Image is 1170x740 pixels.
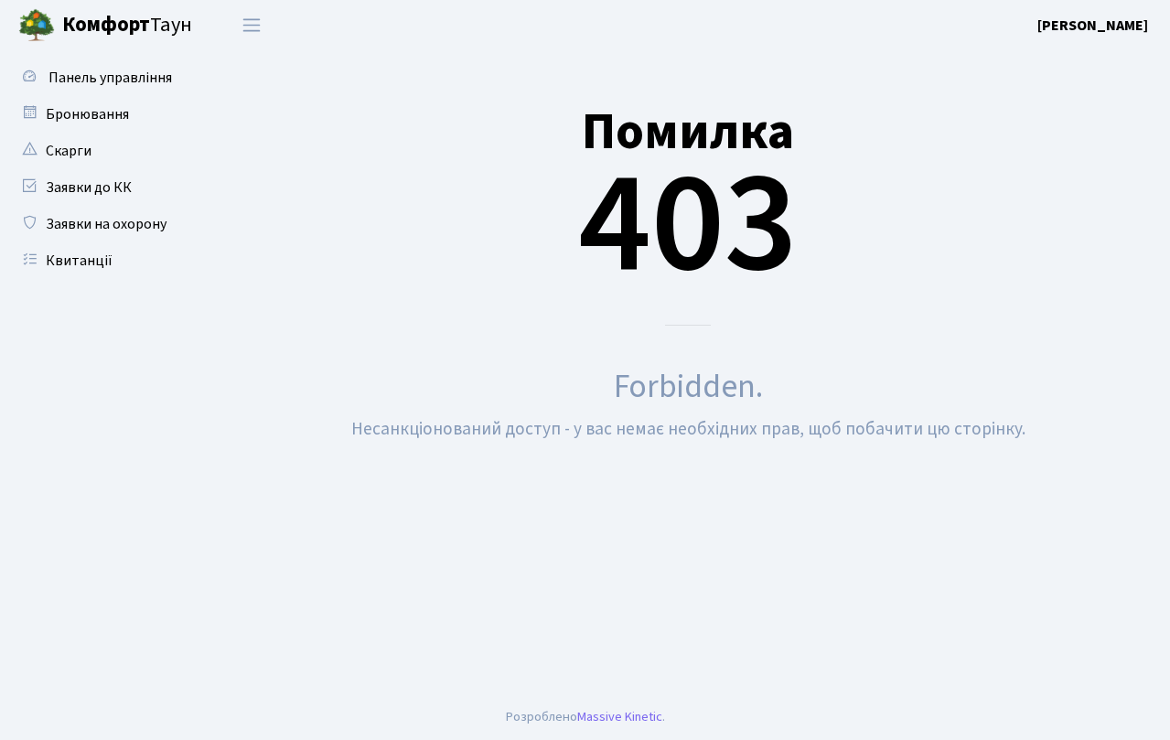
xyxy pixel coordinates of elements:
[18,7,55,44] img: logo.png
[62,10,150,39] b: Комфорт
[9,242,192,279] a: Квитанції
[1037,15,1148,37] a: [PERSON_NAME]
[9,169,192,206] a: Заявки до КК
[1037,16,1148,36] b: [PERSON_NAME]
[9,133,192,169] a: Скарги
[582,96,794,168] small: Помилка
[229,10,274,40] button: Переключити навігацію
[233,58,1143,326] div: 403
[48,68,172,88] span: Панель управління
[233,362,1143,412] div: Forbidden.
[62,10,192,41] span: Таун
[9,206,192,242] a: Заявки на охорону
[9,96,192,133] a: Бронювання
[9,59,192,96] a: Панель управління
[577,707,662,726] a: Massive Kinetic
[351,416,1025,442] small: Несанкціонований доступ - у вас немає необхідних прав, щоб побачити цю сторінку.
[506,707,665,727] div: Розроблено .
